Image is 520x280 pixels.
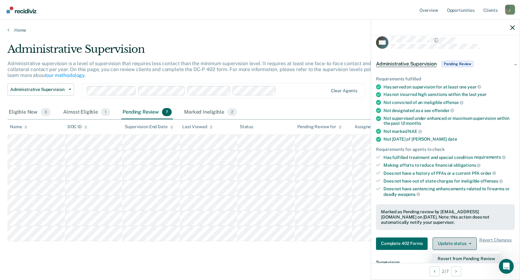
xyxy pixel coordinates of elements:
dt: Supervision [376,260,515,265]
span: NAE [408,129,422,134]
p: Administrative supervision is a level of supervision that requires less contact than the minimum ... [7,61,392,78]
div: Administrative SupervisionPending Review [371,54,520,74]
img: Recidiviz [7,7,36,13]
button: Next Opportunity [451,266,461,276]
div: Not supervised under enhanced or maximum supervision within the past 12 [383,116,515,126]
button: Previous Opportunity [429,266,439,276]
div: Requirements fulfilled [376,76,515,82]
span: months [406,121,421,126]
div: j [505,5,515,15]
button: Complete 402 Forms [376,237,428,250]
div: Has served on supervision for at least one [383,84,515,90]
div: Has not incurred high sanctions within the last [383,92,515,97]
div: Marked as Pending review by [EMAIL_ADDRESS][DOMAIN_NAME] on [DATE]. Note: this action does not au... [381,209,510,225]
span: offense [443,100,463,105]
div: Name [10,124,27,129]
a: our methodology [46,72,85,78]
span: weapons [398,192,420,197]
span: year [477,92,486,97]
span: 1 [101,108,110,116]
a: Navigate to form link [376,237,430,250]
div: Does not have sentencing enhancements related to firearms or deadly [383,186,515,197]
span: obligations [453,163,481,168]
div: Making efforts to reduce financial [383,162,515,168]
span: 3 [41,108,51,116]
span: Administrative Supervision [10,87,66,92]
div: Last Viewed [182,124,212,129]
div: Not designated as a sex [383,108,515,113]
div: Clear agents [331,88,357,93]
span: year [467,84,481,89]
span: offender [432,108,454,113]
div: Eligible Now [7,106,52,119]
span: 7 [162,108,172,116]
div: Status [240,124,253,129]
div: 2 / 7 [371,263,520,279]
button: Revert from Pending Review [433,254,500,264]
span: offenses [481,178,503,183]
button: Update status [433,237,476,250]
div: Pending Review for [297,124,342,129]
div: Does not have out of state charges for ineligible [383,178,515,184]
div: Not [DATE] of [PERSON_NAME] [383,137,515,142]
div: Supervision End Date [125,124,173,129]
div: Not marked [383,129,515,134]
div: Administrative Supervision [7,43,397,61]
iframe: Intercom live chat [499,259,514,274]
button: Profile dropdown button [505,5,515,15]
span: Administrative Supervision [376,61,437,67]
div: Marked Ineligible [183,106,238,119]
div: Does not have a history of PFAs or a current PFA order [383,170,515,176]
div: Almost Eligible [62,106,111,119]
span: requirements [474,155,506,160]
div: Pending Review [121,106,173,119]
div: Not convicted of an ineligible [383,100,515,105]
span: date [448,137,457,142]
div: Has fulfilled treatment and special condition [383,155,515,160]
span: Revert Changes [479,237,512,250]
div: Assigned to [355,124,384,129]
div: Requirements for agents to check [376,147,515,152]
span: Pending Review [442,61,473,67]
span: 2 [227,108,237,116]
div: DOC ID [67,124,87,129]
a: Home [7,27,513,33]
